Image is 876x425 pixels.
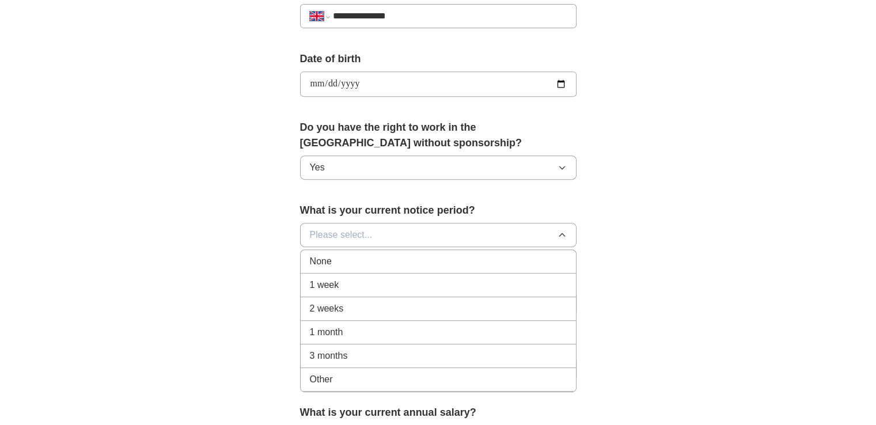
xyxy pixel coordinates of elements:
[310,302,344,316] span: 2 weeks
[310,349,348,363] span: 3 months
[310,278,339,292] span: 1 week
[300,51,577,67] label: Date of birth
[300,155,577,180] button: Yes
[310,255,332,268] span: None
[310,373,333,386] span: Other
[300,223,577,247] button: Please select...
[300,120,577,151] label: Do you have the right to work in the [GEOGRAPHIC_DATA] without sponsorship?
[310,325,343,339] span: 1 month
[300,203,577,218] label: What is your current notice period?
[310,228,373,242] span: Please select...
[300,405,577,420] label: What is your current annual salary?
[310,161,325,174] span: Yes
